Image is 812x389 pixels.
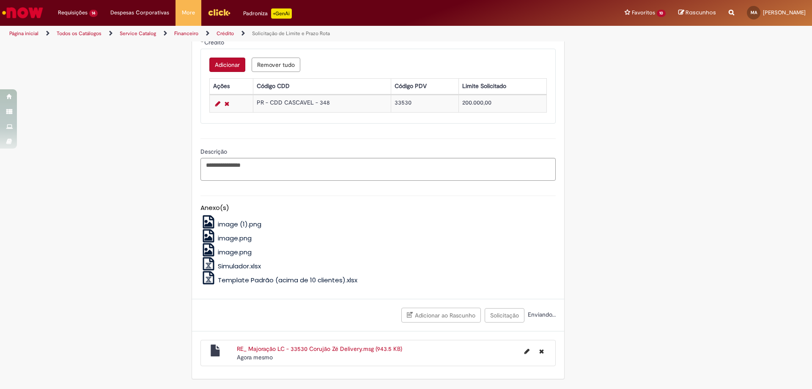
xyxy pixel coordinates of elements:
a: image.png [200,248,252,257]
a: image.png [200,234,252,243]
span: Enviando... [526,311,556,318]
h5: Anexo(s) [200,204,556,212]
span: image.png [218,248,252,257]
td: 200.000,00 [459,95,547,112]
span: image.png [218,234,252,243]
a: Editar Linha 1 [213,99,222,109]
a: Service Catalog [120,30,156,37]
p: +GenAi [271,8,292,19]
span: 10 [657,10,666,17]
span: More [182,8,195,17]
button: Add a row for Crédito [209,58,245,72]
span: Despesas Corporativas [110,8,169,17]
a: Remover linha 1 [222,99,231,109]
th: Código PDV [391,78,459,94]
span: Descrição [200,148,229,155]
a: Crédito [217,30,234,37]
span: image (1).png [218,220,261,229]
a: Solicitação de Limite e Prazo Rota [252,30,330,37]
button: Remove all rows for Crédito [252,58,300,72]
span: MA [751,10,757,15]
span: Requisições [58,8,88,17]
a: RE_ Majoração LC - 33530 Corujão Zé Delivery.msg (943.5 KB) [237,345,402,353]
span: 14 [89,10,98,17]
a: Todos os Catálogos [57,30,101,37]
span: Obrigatório Preenchido [200,39,204,42]
div: Padroniza [243,8,292,19]
a: Template Padrão (acima de 10 clientes).xlsx [200,276,358,284]
a: Simulador.xlsx [200,262,261,270]
th: Código CDD [253,78,391,94]
time: 28/08/2025 08:55:09 [237,353,273,361]
a: Rascunhos [678,9,716,17]
th: Limite Solicitado [459,78,547,94]
span: Template Padrão (acima de 10 clientes).xlsx [218,276,357,284]
a: image (1).png [200,220,262,229]
img: click_logo_yellow_360x200.png [208,6,230,19]
span: Rascunhos [686,8,716,17]
button: Excluir RE_ Majoração LC - 33530 Corujão Zé Delivery.msg [534,345,549,358]
a: Página inicial [9,30,38,37]
ul: Trilhas de página [6,26,535,41]
span: Favoritos [632,8,655,17]
td: PR - CDD CASCAVEL - 348 [253,95,391,112]
button: Editar nome de arquivo RE_ Majoração LC - 33530 Corujão Zé Delivery.msg [519,345,535,358]
span: Agora mesmo [237,353,273,361]
span: [PERSON_NAME] [763,9,806,16]
span: Crédito [204,39,226,46]
span: Simulador.xlsx [218,262,261,270]
a: Financeiro [174,30,198,37]
textarea: Descrição [200,158,556,181]
td: 33530 [391,95,459,112]
img: ServiceNow [1,4,44,21]
th: Ações [209,78,253,94]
